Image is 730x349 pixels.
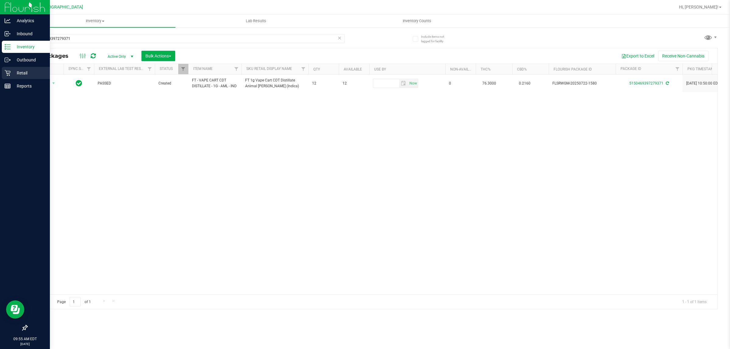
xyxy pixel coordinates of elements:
a: Filter [178,64,188,74]
a: CBD% [517,67,527,71]
span: Created [158,81,185,86]
a: Flourish Package ID [554,67,592,71]
span: FLSRWGM-20250722-1580 [552,81,612,86]
span: [DATE] 10:50:00 EDT [686,81,720,86]
span: 0 [449,81,472,86]
inline-svg: Outbound [5,57,11,63]
p: Inbound [11,30,47,37]
span: Inventory [15,18,176,24]
span: Page of 1 [52,297,96,306]
span: 12 [342,81,366,86]
span: Inventory Counts [395,18,440,24]
a: Filter [145,64,155,74]
inline-svg: Analytics [5,18,11,24]
a: Item Name [193,67,213,71]
input: Search Package ID, Item Name, SKU, Lot or Part Number... [27,34,345,43]
p: Outbound [11,56,47,64]
p: Retail [11,69,47,77]
span: 0.2160 [516,79,534,88]
span: 12 [312,81,335,86]
p: [DATE] [3,342,47,346]
a: Filter [231,64,242,74]
span: Sync from Compliance System [665,81,669,85]
a: Use By [374,67,386,71]
a: THC% [481,67,491,71]
a: Sync Status [68,67,92,71]
span: Include items not tagged for facility [421,34,451,43]
span: Clear [337,34,342,42]
span: All Packages [32,53,75,59]
p: Reports [11,82,47,90]
span: Lab Results [238,18,274,24]
a: External Lab Test Result [99,67,147,71]
a: Filter [84,64,94,74]
inline-svg: Reports [5,83,11,89]
span: [GEOGRAPHIC_DATA] [41,5,83,10]
iframe: Resource center [6,300,24,319]
span: In Sync [76,79,82,88]
span: select [399,79,408,88]
a: Status [160,67,173,71]
p: 09:55 AM EDT [3,336,47,342]
inline-svg: Retail [5,70,11,76]
a: Filter [298,64,308,74]
span: select [50,79,57,88]
span: 1 - 1 of 1 items [677,297,711,306]
a: Sku Retail Display Name [246,67,292,71]
span: Bulk Actions [145,54,171,58]
a: Qty [313,67,320,71]
a: Non-Available [450,67,477,71]
inline-svg: Inventory [5,44,11,50]
p: Inventory [11,43,47,50]
span: 76.3000 [479,79,499,88]
a: Lab Results [176,15,336,27]
button: Export to Excel [617,51,658,61]
a: Inventory [15,15,176,27]
inline-svg: Inbound [5,31,11,37]
a: 5150469397279371 [629,81,663,85]
button: Receive Non-Cannabis [658,51,708,61]
span: PASSED [98,81,151,86]
input: 1 [70,297,81,306]
button: Bulk Actions [141,51,175,61]
a: Inventory Counts [336,15,497,27]
a: Available [344,67,362,71]
span: select [408,79,418,88]
a: Pkg Timestamp [687,67,723,71]
span: FT 1g Vape Cart CDT Distillate Animal [PERSON_NAME] (Indica) [245,78,305,89]
a: Package ID [620,67,641,71]
span: Hi, [PERSON_NAME]! [679,5,718,9]
a: Filter [673,64,683,74]
span: Set Current date [408,79,418,88]
p: Analytics [11,17,47,24]
span: FT - VAPE CART CDT DISTILLATE - 1G - AML - IND [192,78,238,89]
